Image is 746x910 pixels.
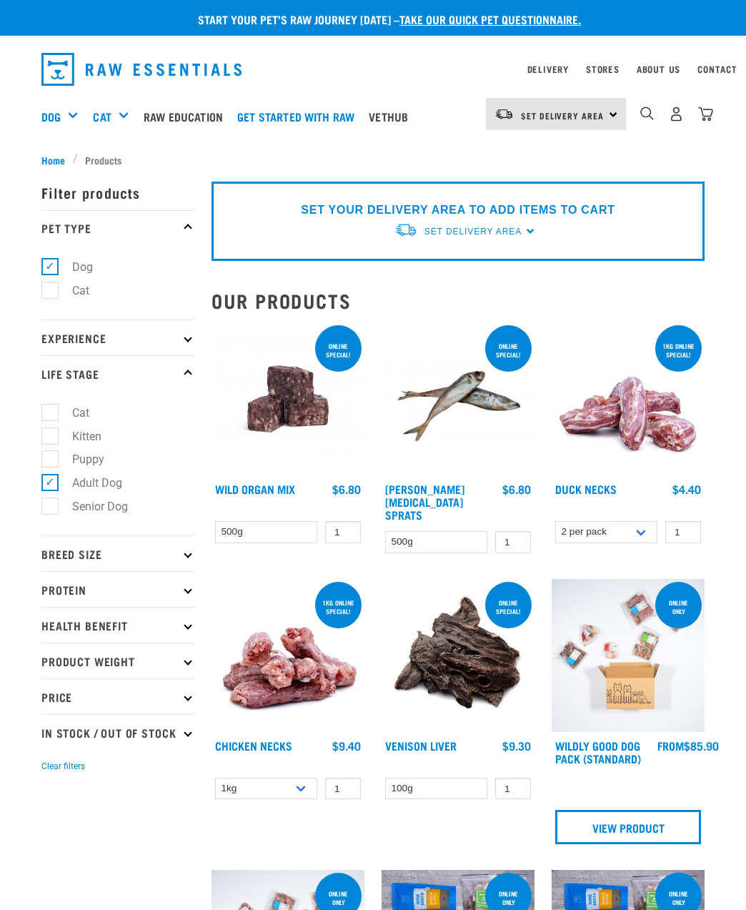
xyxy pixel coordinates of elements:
[552,322,705,475] img: Pile Of Duck Necks For Pets
[41,571,194,607] p: Protein
[41,714,194,750] p: In Stock / Out Of Stock
[698,107,713,122] img: home-icon@2x.png
[697,66,737,71] a: Contact
[41,355,194,391] p: Life Stage
[586,66,620,71] a: Stores
[424,227,522,237] span: Set Delivery Area
[640,107,654,120] img: home-icon-1@2x.png
[140,88,234,145] a: Raw Education
[657,742,684,748] span: FROM
[215,485,295,492] a: Wild Organ Mix
[555,742,641,761] a: Wildly Good Dog Pack (Standard)
[552,579,705,732] img: Dog 0 2sec
[41,678,194,714] p: Price
[234,88,365,145] a: Get started with Raw
[49,404,95,422] label: Cat
[30,47,716,92] nav: dropdown navigation
[41,152,65,167] span: Home
[212,290,705,312] h2: Our Products
[657,739,719,752] div: $85.90
[494,108,514,121] img: van-moving.png
[555,485,617,492] a: Duck Necks
[527,66,569,71] a: Delivery
[637,66,680,71] a: About Us
[315,335,362,365] div: ONLINE SPECIAL!
[655,335,702,365] div: 1kg online special!
[41,607,194,643] p: Health Benefit
[382,579,534,732] img: Pile Of Venison Liver For Pets
[49,427,107,445] label: Kitten
[385,742,457,748] a: Venison Liver
[49,282,95,300] label: Cat
[215,742,292,748] a: Chicken Necks
[41,108,61,125] a: Dog
[495,531,531,553] input: 1
[485,592,532,622] div: ONLINE SPECIAL!
[655,592,702,622] div: Online Only
[399,16,581,22] a: take our quick pet questionnaire.
[325,778,361,800] input: 1
[325,521,361,543] input: 1
[49,498,134,515] label: Senior Dog
[41,152,705,167] nav: breadcrumbs
[41,152,73,167] a: Home
[41,760,85,773] button: Clear filters
[315,592,362,622] div: 1kg online special!
[555,810,701,844] a: View Product
[41,535,194,571] p: Breed Size
[93,108,111,125] a: Cat
[332,739,361,752] div: $9.40
[382,322,534,475] img: Jack Mackarel Sparts Raw Fish For Dogs
[495,778,531,800] input: 1
[332,483,361,495] div: $6.80
[665,521,701,543] input: 1
[49,258,99,276] label: Dog
[212,579,364,732] img: Pile Of Chicken Necks For Pets
[41,643,194,678] p: Product Weight
[672,483,701,495] div: $4.40
[41,53,242,86] img: Raw Essentials Logo
[385,485,464,518] a: [PERSON_NAME][MEDICAL_DATA] Sprats
[49,450,110,468] label: Puppy
[41,210,194,246] p: Pet Type
[212,322,364,475] img: Wild Organ Mix
[365,88,419,145] a: Vethub
[41,320,194,355] p: Experience
[485,335,532,365] div: ONLINE SPECIAL!
[394,222,417,237] img: van-moving.png
[41,174,194,210] p: Filter products
[301,202,615,219] p: SET YOUR DELIVERY AREA TO ADD ITEMS TO CART
[502,739,531,752] div: $9.30
[49,474,128,492] label: Adult Dog
[521,113,604,118] span: Set Delivery Area
[502,483,531,495] div: $6.80
[669,107,684,122] img: user.png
